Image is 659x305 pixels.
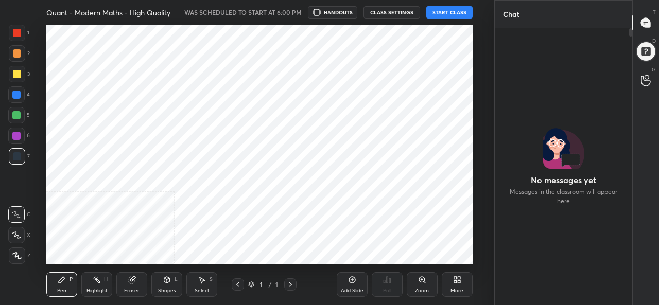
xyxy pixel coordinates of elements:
[70,277,73,282] div: P
[210,277,213,282] div: S
[426,6,473,19] button: START CLASS
[415,288,429,293] div: Zoom
[8,227,30,243] div: X
[652,37,656,45] p: D
[269,281,272,288] div: /
[184,8,302,17] h5: WAS SCHEDULED TO START AT 6:00 PM
[46,8,180,17] h4: Quant - Modern Maths - High Quality Question - Part 1
[8,206,30,223] div: C
[450,288,463,293] div: More
[652,66,656,74] p: G
[86,288,108,293] div: Highlight
[158,288,176,293] div: Shapes
[9,148,30,165] div: 7
[9,66,30,82] div: 3
[653,8,656,16] p: T
[195,288,210,293] div: Select
[9,247,30,264] div: Z
[308,6,357,19] button: HANDOUTS
[341,288,363,293] div: Add Slide
[256,281,267,288] div: 1
[274,280,280,289] div: 1
[363,6,420,19] button: CLASS SETTINGS
[8,86,30,103] div: 4
[104,277,108,282] div: H
[9,25,29,41] div: 1
[9,45,30,62] div: 2
[8,128,30,144] div: 6
[57,288,66,293] div: Pen
[8,107,30,123] div: 5
[124,288,140,293] div: Eraser
[495,1,528,28] p: Chat
[175,277,178,282] div: L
